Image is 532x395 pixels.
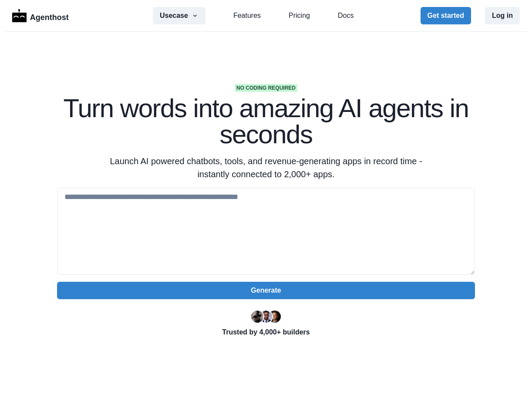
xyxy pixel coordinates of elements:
[338,10,354,21] a: Docs
[30,8,69,24] p: Agenthost
[260,311,272,323] img: Segun Adebayo
[153,7,205,24] button: Usecase
[251,311,263,323] img: Ryan Florence
[57,282,475,299] button: Generate
[421,7,471,24] button: Get started
[57,327,475,338] p: Trusted by 4,000+ builders
[12,8,69,24] a: LogoAgenthost
[269,311,281,323] img: Kent Dodds
[233,10,261,21] a: Features
[289,10,310,21] a: Pricing
[12,9,27,22] img: Logo
[57,95,475,148] h1: Turn words into amazing AI agents in seconds
[235,84,297,92] span: No coding required
[99,155,433,181] p: Launch AI powered chatbots, tools, and revenue-generating apps in record time - instantly connect...
[485,7,520,24] button: Log in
